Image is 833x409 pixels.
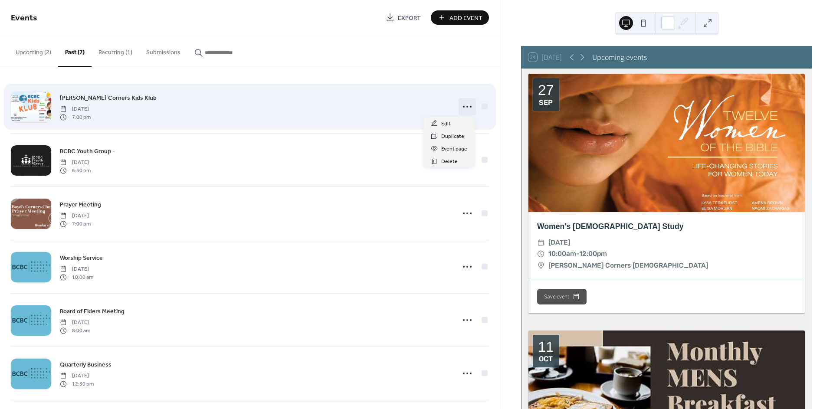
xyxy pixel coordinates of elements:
span: [DATE] [60,372,94,380]
a: Worship Service [60,253,103,263]
button: Save event [537,289,587,304]
div: Sep [539,99,553,107]
span: Delete [441,157,458,166]
span: Duplicate [441,132,464,141]
div: Oct [539,356,553,363]
button: Add Event [431,10,489,25]
span: - [576,248,579,259]
div: ​ [537,237,545,248]
a: Board of Elders Meeting [60,306,125,316]
span: [DATE] [60,319,90,327]
a: Prayer Meeting [60,200,101,209]
span: 10:00 am [60,273,93,281]
span: 12:30 pm [60,380,94,388]
div: 27 [538,83,554,97]
div: ​ [537,248,545,259]
div: 11 [538,340,554,354]
a: BCBC Youth Group - [60,146,115,156]
span: Export [398,13,421,23]
div: Upcoming events [592,52,647,63]
span: [DATE] [548,237,570,248]
span: 12:00pm [579,248,607,259]
span: 6:30 pm [60,167,91,174]
span: [DATE] [60,212,91,220]
a: Quarterly Business [60,360,112,370]
span: [DATE] [60,265,93,273]
span: [PERSON_NAME] Corners Kids Klub [60,94,157,103]
span: Add Event [449,13,482,23]
div: Women's [DEMOGRAPHIC_DATA] Study [528,221,805,232]
button: Submissions [139,35,187,66]
a: Export [379,10,427,25]
span: BCBC Youth Group - [60,147,115,156]
button: Past (7) [58,35,92,67]
span: Edit [441,119,451,128]
button: Upcoming (2) [9,35,58,66]
span: 10:00am [548,248,576,259]
span: 7:00 pm [60,220,91,228]
span: 7:00 pm [60,113,91,121]
span: 8:00 am [60,327,90,334]
span: Worship Service [60,254,103,263]
span: [PERSON_NAME] Corners [DEMOGRAPHIC_DATA] [548,260,708,271]
span: [DATE] [60,159,91,167]
a: [PERSON_NAME] Corners Kids Klub [60,93,157,103]
span: Board of Elders Meeting [60,307,125,316]
div: ​ [537,260,545,271]
span: [DATE] [60,105,91,113]
span: Event page [441,144,467,154]
button: Recurring (1) [92,35,139,66]
span: Events [11,10,37,26]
